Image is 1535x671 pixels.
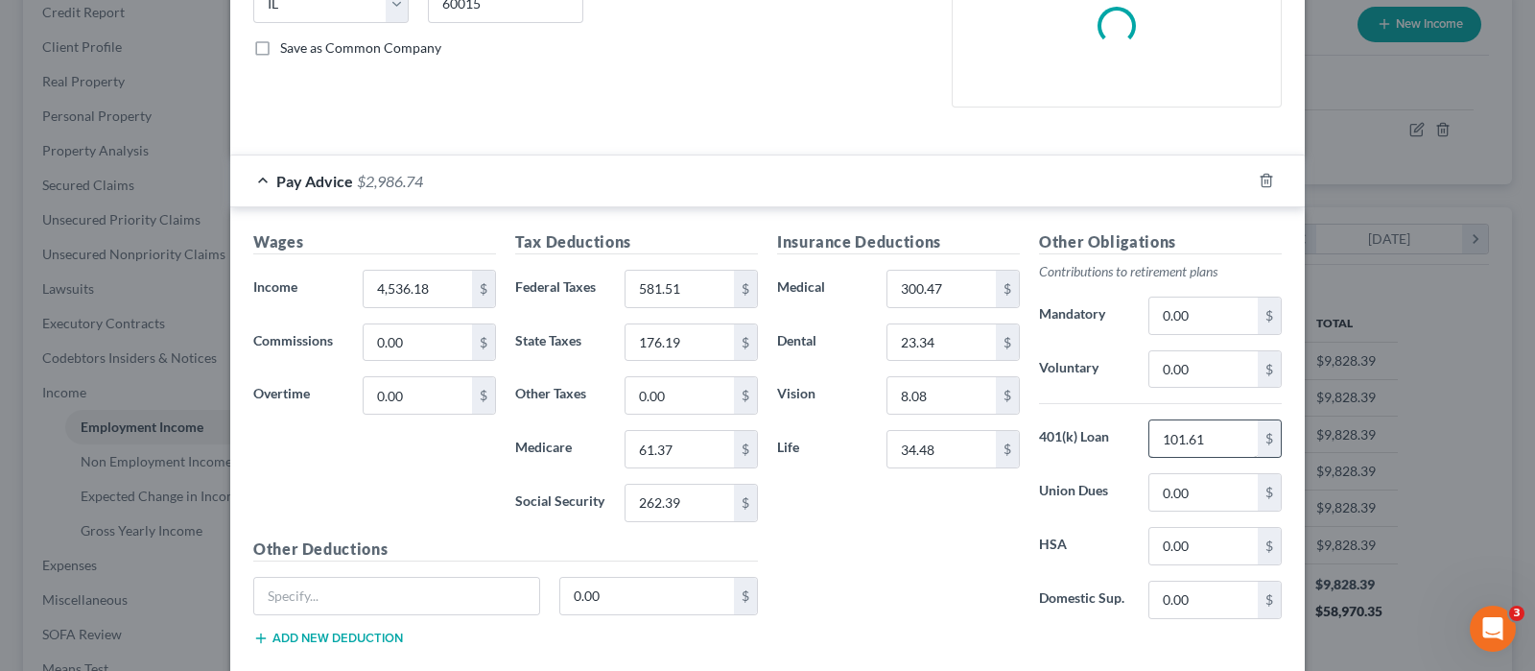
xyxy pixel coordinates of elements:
[887,324,996,361] input: 0.00
[626,485,734,521] input: 0.00
[1149,528,1258,564] input: 0.00
[626,377,734,414] input: 0.00
[734,578,757,614] div: $
[560,578,735,614] input: 0.00
[1258,420,1281,457] div: $
[364,271,472,307] input: 0.00
[1149,582,1258,618] input: 0.00
[1149,298,1258,334] input: 0.00
[1039,262,1282,281] p: Contributions to retirement plans
[1258,582,1281,618] div: $
[767,430,877,468] label: Life
[777,230,1020,254] h5: Insurance Deductions
[767,376,877,415] label: Vision
[244,376,353,415] label: Overtime
[734,431,757,467] div: $
[1039,230,1282,254] h5: Other Obligations
[253,631,403,646] button: Add new deduction
[1509,606,1524,621] span: 3
[1149,351,1258,388] input: 0.00
[244,324,353,362] label: Commissions
[1029,581,1139,619] label: Domestic Sup.
[506,376,615,415] label: Other Taxes
[626,431,734,467] input: 0.00
[734,377,757,414] div: $
[357,172,423,190] span: $2,986.74
[1029,419,1139,458] label: 401(k) Loan
[1258,474,1281,511] div: $
[626,324,734,361] input: 0.00
[253,538,758,562] h5: Other Deductions
[767,324,877,362] label: Dental
[1470,606,1516,652] iframe: Intercom live chat
[254,578,539,614] input: Specify...
[472,324,495,361] div: $
[1258,528,1281,564] div: $
[1258,298,1281,334] div: $
[1258,351,1281,388] div: $
[506,430,615,468] label: Medicare
[276,172,353,190] span: Pay Advice
[515,230,758,254] h5: Tax Deductions
[364,377,472,414] input: 0.00
[253,278,297,295] span: Income
[1149,474,1258,511] input: 0.00
[887,431,996,467] input: 0.00
[506,270,615,308] label: Federal Taxes
[1029,297,1139,335] label: Mandatory
[1029,473,1139,512] label: Union Dues
[996,324,1019,361] div: $
[626,271,734,307] input: 0.00
[280,39,441,56] span: Save as Common Company
[1029,527,1139,565] label: HSA
[887,271,996,307] input: 0.00
[887,377,996,414] input: 0.00
[996,271,1019,307] div: $
[996,377,1019,414] div: $
[506,324,615,362] label: State Taxes
[734,485,757,521] div: $
[253,230,496,254] h5: Wages
[734,271,757,307] div: $
[1029,350,1139,389] label: Voluntary
[734,324,757,361] div: $
[472,271,495,307] div: $
[767,270,877,308] label: Medical
[996,431,1019,467] div: $
[472,377,495,414] div: $
[506,484,615,522] label: Social Security
[1149,420,1258,457] input: 0.00
[364,324,472,361] input: 0.00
